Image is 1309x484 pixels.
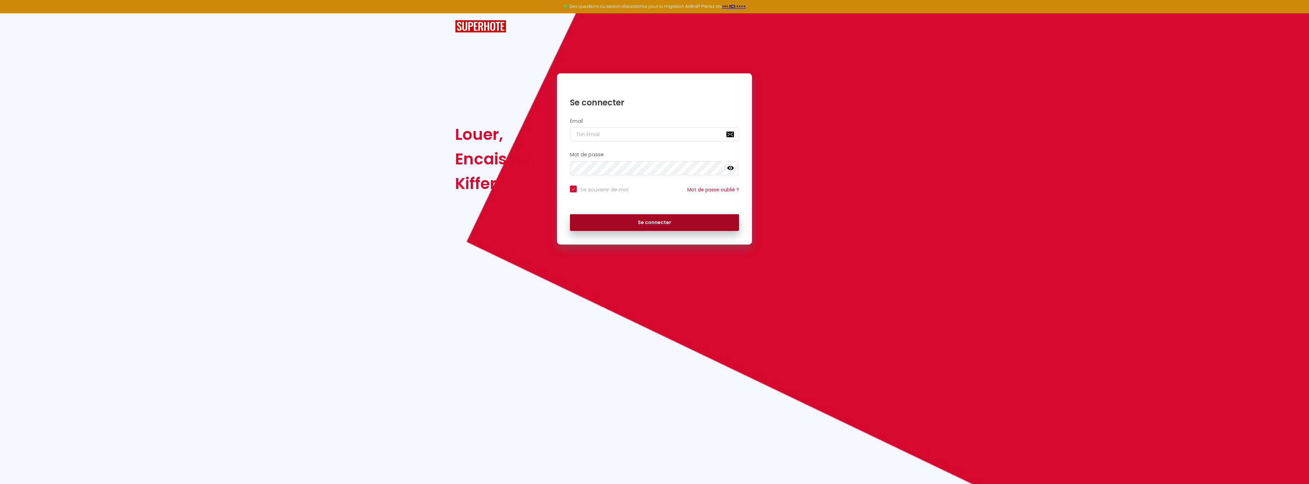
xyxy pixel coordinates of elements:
button: Se connecter [570,214,739,231]
a: Mot de passe oublié ? [687,186,739,193]
input: Ton Email [570,127,739,142]
div: Louer, [455,122,536,147]
a: >>> ICI <<<< [722,3,746,9]
h1: Se connecter [570,97,739,108]
h2: Mot de passe [570,152,739,158]
img: SuperHote logo [455,20,506,33]
h2: Email [570,118,739,124]
div: Encaisser, [455,147,536,171]
div: Kiffer. [455,171,536,196]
